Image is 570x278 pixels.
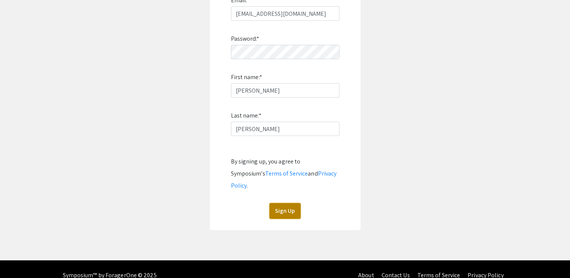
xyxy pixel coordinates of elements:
div: By signing up, you agree to Symposium’s and . [231,156,339,192]
a: Terms of Service [265,170,308,177]
label: First name: [231,71,262,83]
button: Sign Up [269,203,301,219]
label: Last name: [231,110,261,122]
iframe: Chat [6,244,32,272]
label: Password: [231,33,260,45]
